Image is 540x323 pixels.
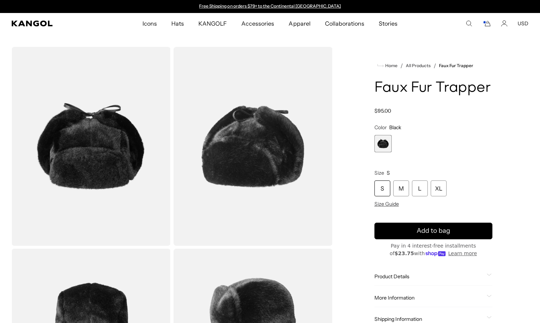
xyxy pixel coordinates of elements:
[374,124,387,131] span: Color
[417,226,450,236] span: Add to bag
[518,20,528,27] button: USD
[374,108,391,114] span: $95.00
[374,316,484,322] span: Shipping Information
[387,170,390,176] span: S
[389,124,401,131] span: Black
[439,63,473,68] a: Faux Fur Trapper
[374,80,492,96] h1: Faux Fur Trapper
[325,13,364,34] span: Collaborations
[196,4,344,9] slideshow-component: Announcement bar
[374,223,492,239] button: Add to bag
[374,170,384,176] span: Size
[374,61,492,70] nav: breadcrumbs
[398,61,403,70] li: /
[482,20,491,27] button: Cart
[142,13,157,34] span: Icons
[412,180,428,196] div: L
[374,273,484,280] span: Product Details
[12,47,171,246] img: color-black
[466,20,472,27] summary: Search here
[281,13,317,34] a: Apparel
[393,180,409,196] div: M
[374,201,399,207] span: Size Guide
[379,13,398,34] span: Stories
[374,135,392,152] label: Black
[135,13,164,34] a: Icons
[174,47,333,246] img: color-black
[431,180,447,196] div: XL
[384,63,398,68] span: Home
[406,63,431,68] a: All Products
[171,13,184,34] span: Hats
[234,13,281,34] a: Accessories
[241,13,274,34] span: Accessories
[377,62,398,69] a: Home
[374,135,392,152] div: 1 of 1
[198,13,227,34] span: KANGOLF
[289,13,310,34] span: Apparel
[199,3,341,9] a: Free Shipping on orders $79+ to the Continental [GEOGRAPHIC_DATA]
[374,180,390,196] div: S
[12,21,94,26] a: Kangol
[318,13,372,34] a: Collaborations
[374,294,484,301] span: More Information
[191,13,234,34] a: KANGOLF
[431,61,436,70] li: /
[164,13,191,34] a: Hats
[501,20,508,27] a: Account
[196,4,344,9] div: Announcement
[372,13,405,34] a: Stories
[196,4,344,9] div: 1 of 2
